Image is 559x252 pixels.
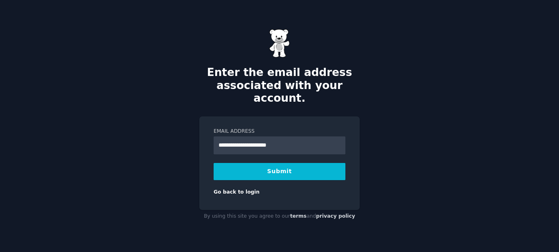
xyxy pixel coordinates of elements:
a: Go back to login [214,189,259,195]
button: Submit [214,163,345,180]
label: Email Address [214,128,345,135]
a: terms [290,213,307,219]
a: privacy policy [316,213,355,219]
img: Gummy Bear [269,29,290,58]
div: By using this site you agree to our and [199,210,360,223]
h2: Enter the email address associated with your account. [199,66,360,105]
